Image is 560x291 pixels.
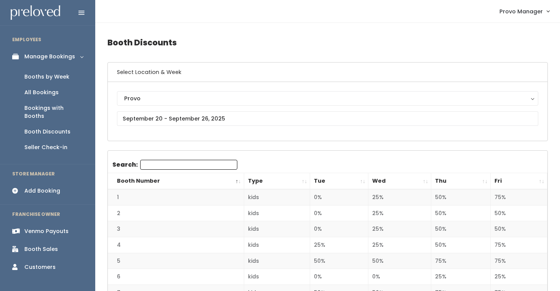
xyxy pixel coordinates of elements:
[431,173,491,190] th: Thu: activate to sort column ascending
[499,7,543,16] span: Provo Manager
[368,253,431,269] td: 50%
[108,205,244,221] td: 2
[244,237,310,253] td: kids
[108,269,244,285] td: 6
[117,111,538,126] input: September 20 - September 26, 2025
[124,94,531,103] div: Provo
[140,160,237,170] input: Search:
[24,53,75,61] div: Manage Bookings
[24,73,69,81] div: Booths by Week
[431,189,491,205] td: 50%
[24,245,58,253] div: Booth Sales
[431,253,491,269] td: 75%
[244,189,310,205] td: kids
[244,205,310,221] td: kids
[244,173,310,190] th: Type: activate to sort column ascending
[244,253,310,269] td: kids
[24,227,69,235] div: Venmo Payouts
[310,237,368,253] td: 25%
[368,173,431,190] th: Wed: activate to sort column ascending
[108,189,244,205] td: 1
[24,187,60,195] div: Add Booking
[244,269,310,285] td: kids
[431,269,491,285] td: 25%
[244,221,310,237] td: kids
[310,269,368,285] td: 0%
[368,221,431,237] td: 25%
[368,189,431,205] td: 25%
[310,253,368,269] td: 50%
[492,3,557,19] a: Provo Manager
[24,143,67,151] div: Seller Check-in
[491,173,547,190] th: Fri: activate to sort column ascending
[491,269,547,285] td: 25%
[108,63,547,82] h6: Select Location & Week
[431,221,491,237] td: 50%
[108,221,244,237] td: 3
[368,205,431,221] td: 25%
[491,189,547,205] td: 75%
[310,221,368,237] td: 0%
[431,237,491,253] td: 50%
[368,269,431,285] td: 0%
[107,32,548,53] h4: Booth Discounts
[491,237,547,253] td: 75%
[108,253,244,269] td: 5
[24,263,56,271] div: Customers
[24,88,59,96] div: All Bookings
[491,205,547,221] td: 50%
[11,5,60,20] img: preloved logo
[310,173,368,190] th: Tue: activate to sort column ascending
[310,189,368,205] td: 0%
[24,128,70,136] div: Booth Discounts
[368,237,431,253] td: 25%
[491,221,547,237] td: 50%
[117,91,538,106] button: Provo
[108,237,244,253] td: 4
[431,205,491,221] td: 50%
[108,173,244,190] th: Booth Number: activate to sort column descending
[24,104,83,120] div: Bookings with Booths
[310,205,368,221] td: 0%
[112,160,237,170] label: Search:
[491,253,547,269] td: 75%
